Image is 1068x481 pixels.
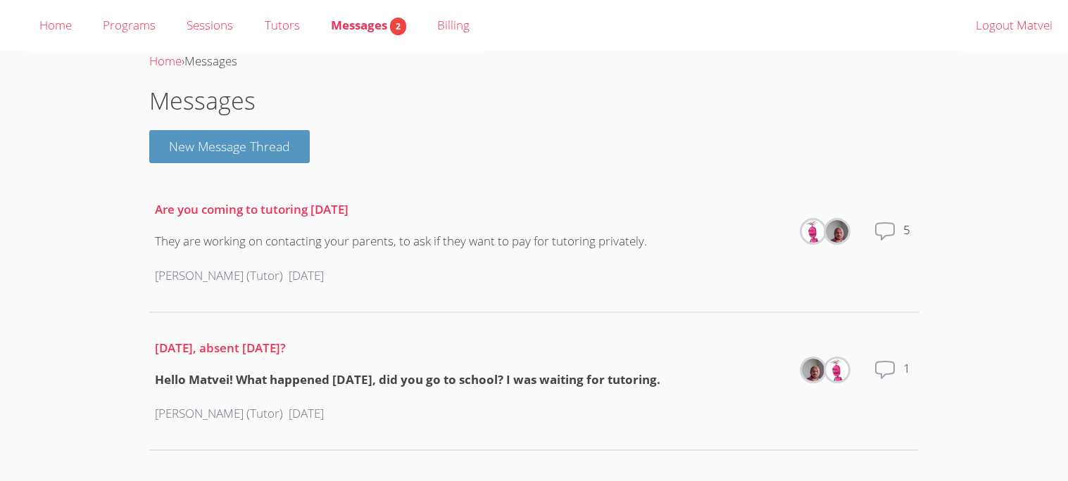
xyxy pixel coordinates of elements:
[802,220,824,243] img: Matvei Malkhanov
[903,220,913,265] dd: 5
[155,404,283,424] p: [PERSON_NAME] (Tutor)
[826,359,848,381] img: Matvei Malkhanov
[149,53,182,69] a: Home
[149,51,918,72] div: ›
[289,266,324,286] p: [DATE]
[184,53,237,69] span: Messages
[390,18,406,35] span: 2
[903,359,913,404] dd: 1
[331,17,406,33] span: Messages
[155,201,348,217] a: Are you coming to tutoring [DATE]
[149,83,918,119] h1: Messages
[149,130,310,163] button: New Message Thread
[155,266,283,286] p: [PERSON_NAME] (Tutor)
[289,404,324,424] p: [DATE]
[155,340,286,356] a: [DATE], absent [DATE]?
[802,359,824,381] img: Anton Nikitin
[155,231,647,252] div: They are working on contacting your parents, to ask if they want to pay for tutoring privately.
[155,370,660,390] div: Hello Matvei! What happened [DATE], did you go to school? I was waiting for tutoring.
[826,220,848,243] img: Anton Nikitin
